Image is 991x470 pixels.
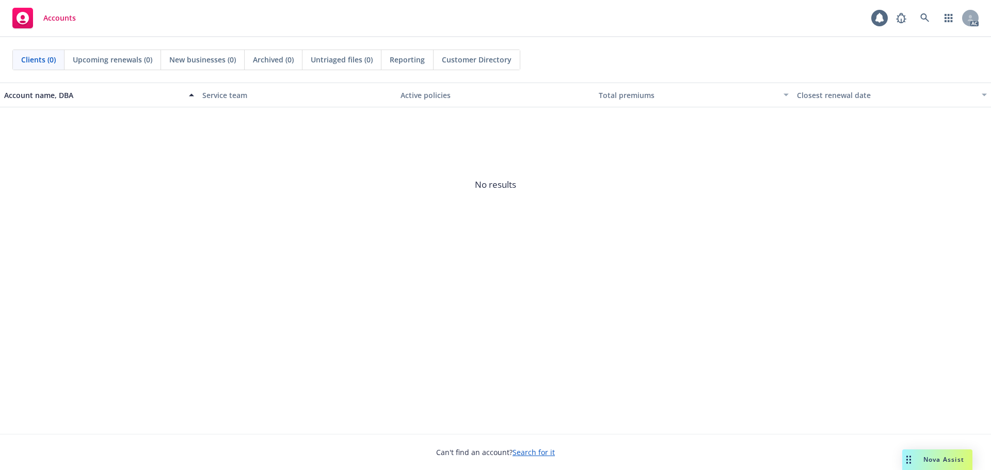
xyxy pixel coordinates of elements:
span: Customer Directory [442,54,512,65]
div: Total premiums [599,90,777,101]
a: Accounts [8,4,80,33]
a: Report a Bug [891,8,912,28]
a: Search [915,8,935,28]
span: Accounts [43,14,76,22]
div: Account name, DBA [4,90,183,101]
span: Untriaged files (0) [311,54,373,65]
a: Search for it [513,447,555,457]
a: Switch app [938,8,959,28]
span: Archived (0) [253,54,294,65]
span: Upcoming renewals (0) [73,54,152,65]
div: Service team [202,90,392,101]
span: Reporting [390,54,425,65]
div: Drag to move [902,449,915,470]
button: Closest renewal date [793,83,991,107]
button: Service team [198,83,396,107]
button: Active policies [396,83,595,107]
button: Total premiums [595,83,793,107]
span: New businesses (0) [169,54,236,65]
div: Closest renewal date [797,90,976,101]
button: Nova Assist [902,449,972,470]
div: Active policies [401,90,590,101]
span: Nova Assist [923,455,964,464]
span: Clients (0) [21,54,56,65]
span: Can't find an account? [436,447,555,458]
